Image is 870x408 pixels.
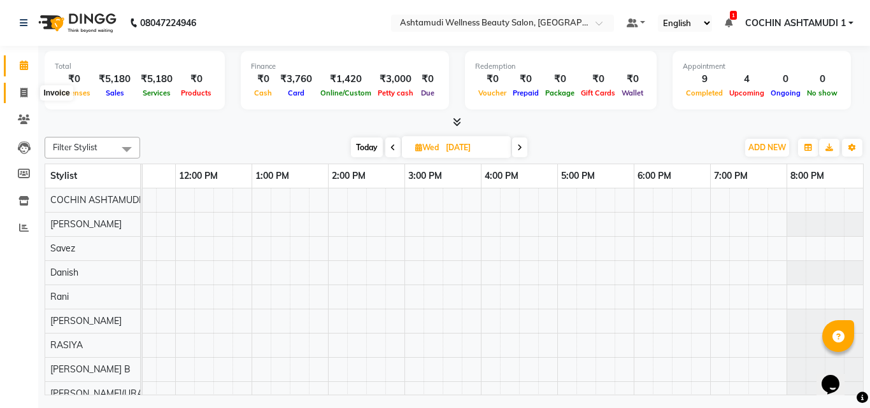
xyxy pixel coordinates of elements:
span: Online/Custom [317,88,374,97]
div: ₹3,000 [374,72,417,87]
a: 1 [725,17,732,29]
span: [PERSON_NAME] [50,315,122,327]
input: 2025-09-10 [442,138,506,157]
span: Upcoming [726,88,767,97]
div: Total [55,61,215,72]
div: ₹0 [618,72,646,87]
span: COCHIN ASHTAMUDI [50,194,141,206]
span: Package [542,88,578,97]
span: Due [418,88,438,97]
div: 0 [767,72,804,87]
div: ₹0 [417,72,439,87]
span: No show [804,88,841,97]
div: ₹0 [542,72,578,87]
a: 5:00 PM [558,167,598,185]
div: ₹3,760 [275,72,317,87]
span: Filter Stylist [53,142,97,152]
span: Savez [50,243,75,254]
span: Voucher [475,88,510,97]
div: ₹0 [510,72,542,87]
span: [PERSON_NAME](URAJ) [50,388,149,399]
span: Prepaid [510,88,542,97]
div: 0 [804,72,841,87]
button: ADD NEW [745,139,789,157]
span: Card [285,88,308,97]
a: 3:00 PM [405,167,445,185]
span: Danish [50,267,78,278]
a: 2:00 PM [329,167,369,185]
span: Completed [683,88,726,97]
div: Invoice [40,85,73,101]
span: Products [178,88,215,97]
span: RASIYA [50,339,83,351]
div: ₹0 [251,72,275,87]
span: Ongoing [767,88,804,97]
div: ₹5,180 [94,72,136,87]
span: Rani [50,291,69,302]
div: ₹1,420 [317,72,374,87]
a: 4:00 PM [481,167,522,185]
span: [PERSON_NAME] B [50,363,131,375]
span: Wed [412,143,442,152]
span: Services [139,88,174,97]
span: Cash [251,88,275,97]
a: 1:00 PM [252,167,292,185]
a: 6:00 PM [634,167,674,185]
a: 7:00 PM [711,167,751,185]
img: logo [32,5,120,41]
span: Wallet [618,88,646,97]
div: Appointment [683,61,841,72]
iframe: chat widget [817,357,857,395]
span: COCHIN ASHTAMUDI 1 [745,17,846,30]
a: 8:00 PM [787,167,827,185]
div: 4 [726,72,767,87]
span: [PERSON_NAME] [50,218,122,230]
div: 9 [683,72,726,87]
div: ₹0 [475,72,510,87]
div: Finance [251,61,439,72]
a: 12:00 PM [176,167,221,185]
div: Redemption [475,61,646,72]
span: ADD NEW [748,143,786,152]
span: Gift Cards [578,88,618,97]
div: ₹0 [578,72,618,87]
div: ₹0 [178,72,215,87]
b: 08047224946 [140,5,196,41]
span: Today [351,137,383,157]
span: Sales [103,88,127,97]
span: Petty cash [374,88,417,97]
span: Stylist [50,170,77,181]
div: ₹0 [55,72,94,87]
div: ₹5,180 [136,72,178,87]
span: 1 [730,11,737,20]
